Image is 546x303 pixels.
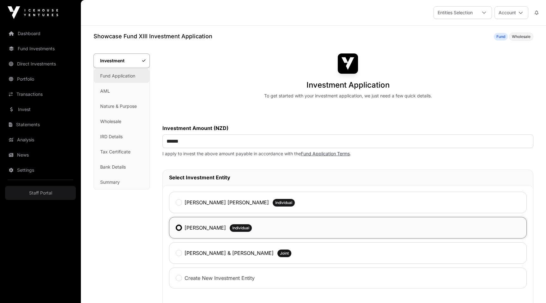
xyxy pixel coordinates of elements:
[162,151,533,157] p: I apply to invest the above amount payable in accordance with the .
[306,80,390,90] h1: Investment Application
[496,34,505,39] span: Fund
[5,42,76,56] a: Fund Investments
[232,226,249,231] span: Individual
[512,34,531,39] span: Wholesale
[94,130,149,144] a: IRD Details
[5,148,76,162] a: News
[338,53,358,74] img: Showcase Fund XIII
[185,249,274,257] label: [PERSON_NAME] & [PERSON_NAME]
[494,6,528,19] button: Account
[94,99,149,113] a: Nature & Purpose
[94,53,150,68] a: Investment
[264,93,432,99] div: To get started with your investment application, we just need a few quick details.
[185,274,255,282] label: Create New Investment Entity
[5,27,76,40] a: Dashboard
[434,7,476,19] div: Entities Selection
[5,186,76,200] a: Staff Portal
[5,87,76,101] a: Transactions
[5,133,76,147] a: Analysis
[5,102,76,116] a: Invest
[162,124,533,132] label: Investment Amount (NZD)
[185,199,269,206] label: [PERSON_NAME] [PERSON_NAME]
[185,224,226,232] label: [PERSON_NAME]
[94,84,149,98] a: AML
[301,151,350,156] a: Fund Application Terms
[94,160,149,174] a: Bank Details
[5,57,76,71] a: Direct Investments
[169,174,527,181] h2: Select Investment Entity
[275,200,292,205] span: Individual
[8,6,58,19] img: Icehouse Ventures Logo
[280,251,289,256] span: Joint
[94,145,149,159] a: Tax Certificate
[94,114,149,128] a: Wholesale
[94,32,212,41] h1: Showcase Fund XIII Investment Application
[5,163,76,177] a: Settings
[5,118,76,132] a: Statements
[94,69,149,83] a: Fund Application
[5,72,76,86] a: Portfolio
[94,175,149,189] a: Summary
